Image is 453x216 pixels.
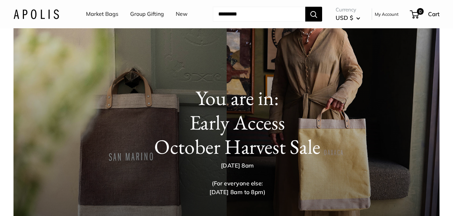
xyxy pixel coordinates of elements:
span: 0 [417,8,424,15]
button: Search [305,7,322,22]
img: Apolis [13,9,59,19]
span: Currency [336,5,360,14]
a: Group Gifting [130,9,164,19]
h1: You are in: Early Access October Harvest Sale [48,86,427,159]
span: Cart [428,10,440,17]
a: Market Bags [86,9,118,19]
span: USD $ [336,14,353,21]
input: Search... [213,7,305,22]
a: 0 Cart [410,9,440,20]
button: USD $ [336,12,360,23]
p: [DATE] 8am (For everyone else: [DATE] 8am to 8pm) [133,161,341,197]
a: My Account [375,10,399,18]
a: New [176,9,188,19]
